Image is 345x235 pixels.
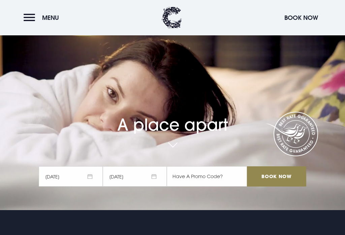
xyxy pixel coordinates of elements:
[247,166,306,187] input: Book Now
[24,10,62,25] button: Menu
[167,166,247,187] input: Have A Promo Code?
[42,14,59,22] span: Menu
[103,166,167,187] span: [DATE]
[162,7,182,29] img: Clandeboye Lodge
[281,10,321,25] button: Book Now
[39,101,306,135] h1: A place apart
[39,166,103,187] span: [DATE]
